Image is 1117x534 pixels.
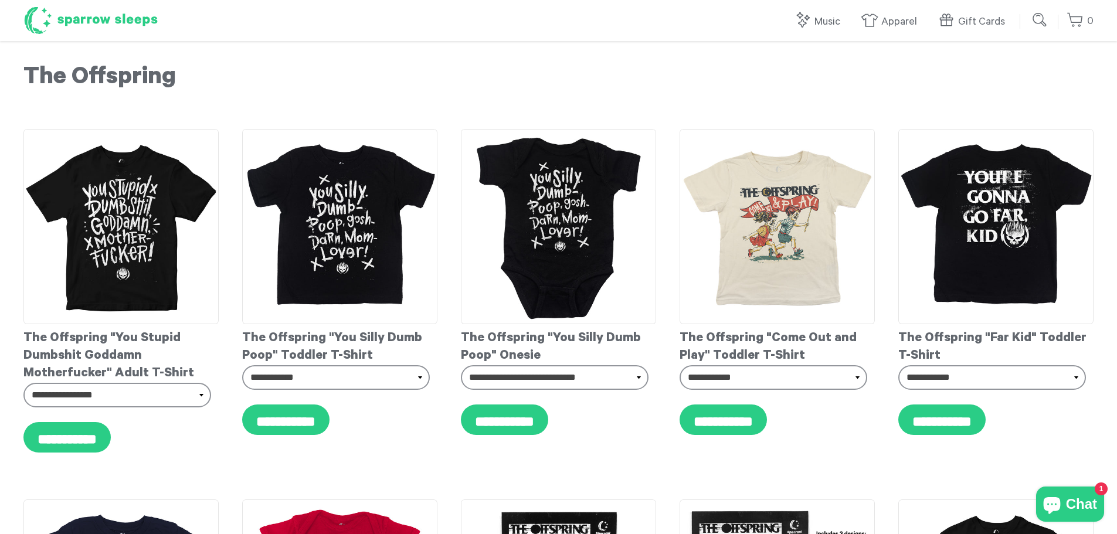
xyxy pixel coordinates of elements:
[1067,9,1094,34] a: 0
[461,129,656,324] img: TheOffspring-YouSilly-Onesie_grande.jpg
[680,324,875,365] div: The Offspring "Come Out and Play" Toddler T-Shirt
[461,324,656,365] div: The Offspring "You Silly Dumb Poop" Onesie
[23,129,219,324] img: TheOffspring-YouStupid-AdultT-shirt_grande.jpg
[23,324,219,383] div: The Offspring "You Stupid Dumbshit Goddamn Motherfucker" Adult T-Shirt
[898,324,1094,365] div: The Offspring "Far Kid" Toddler T-Shirt
[242,324,437,365] div: The Offspring "You Silly Dumb Poop" Toddler T-Shirt
[242,129,437,324] img: TheOffspring-YouSilly-ToddlerT-shirt_grande.jpg
[680,129,875,324] img: TheOffspring-ComeOutAndPlay-ToddlerT-shirt_grande.jpg
[898,129,1094,324] img: TheOffspring-GoFar_Back_-ToddlerT-shirt_grande.jpg
[794,9,846,35] a: Music
[23,6,158,35] h1: Sparrow Sleeps
[1033,487,1108,525] inbox-online-store-chat: Shopify online store chat
[1028,8,1052,32] input: Submit
[938,9,1011,35] a: Gift Cards
[23,64,1094,94] h1: The Offspring
[861,9,923,35] a: Apparel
